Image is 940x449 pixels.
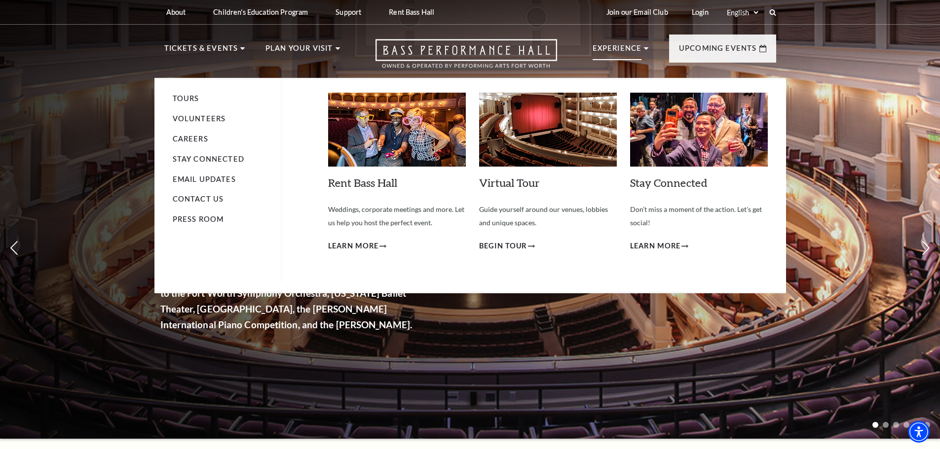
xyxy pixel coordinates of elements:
a: Volunteers [173,114,226,123]
a: Rent Bass Hall [328,176,397,189]
img: Rent Bass Hall [328,93,466,167]
p: Support [336,8,361,16]
a: Begin Tour [479,240,535,252]
img: Stay Connected [630,93,768,167]
span: Learn More [630,240,681,252]
a: Press Room [173,215,224,223]
a: Learn More Rent Bass Hall [328,240,387,252]
a: Contact Us [173,195,224,203]
span: Begin Tour [479,240,527,252]
span: Learn More [328,240,379,252]
p: Rent Bass Hall [389,8,434,16]
p: About [166,8,186,16]
a: Open this option [340,39,593,78]
div: Accessibility Menu [908,421,930,443]
a: Email Updates [173,175,236,183]
p: Plan Your Visit [265,42,333,60]
p: Tickets & Events [164,42,238,60]
a: Stay Connected [630,176,707,189]
p: Experience [593,42,642,60]
a: Careers [173,135,208,143]
p: Don’t miss a moment of the action. Let's get social! [630,203,768,229]
a: Stay Connected [173,155,244,163]
p: Weddings, corporate meetings and more. Let us help you host the perfect event. [328,203,466,229]
a: Learn More Stay Connected [630,240,689,252]
p: Upcoming Events [679,42,757,60]
a: Tours [173,94,199,103]
strong: For over 25 years, the [PERSON_NAME] and [PERSON_NAME] Performance Hall has been a Fort Worth ico... [160,208,429,330]
img: Virtual Tour [479,93,617,167]
select: Select: [725,8,760,17]
a: Virtual Tour [479,176,540,189]
p: Guide yourself around our venues, lobbies and unique spaces. [479,203,617,229]
p: Children's Education Program [213,8,308,16]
